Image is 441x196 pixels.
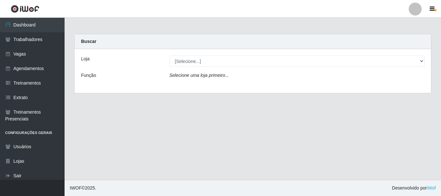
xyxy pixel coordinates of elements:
span: © 2025 . [70,185,96,191]
label: Função [81,72,96,79]
span: IWOF [70,185,82,191]
strong: Buscar [81,39,96,44]
a: iWof [427,185,436,191]
span: Desenvolvido por [392,185,436,191]
label: Loja [81,56,89,62]
img: CoreUI Logo [11,5,39,13]
i: Selecione uma loja primeiro... [169,73,229,78]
